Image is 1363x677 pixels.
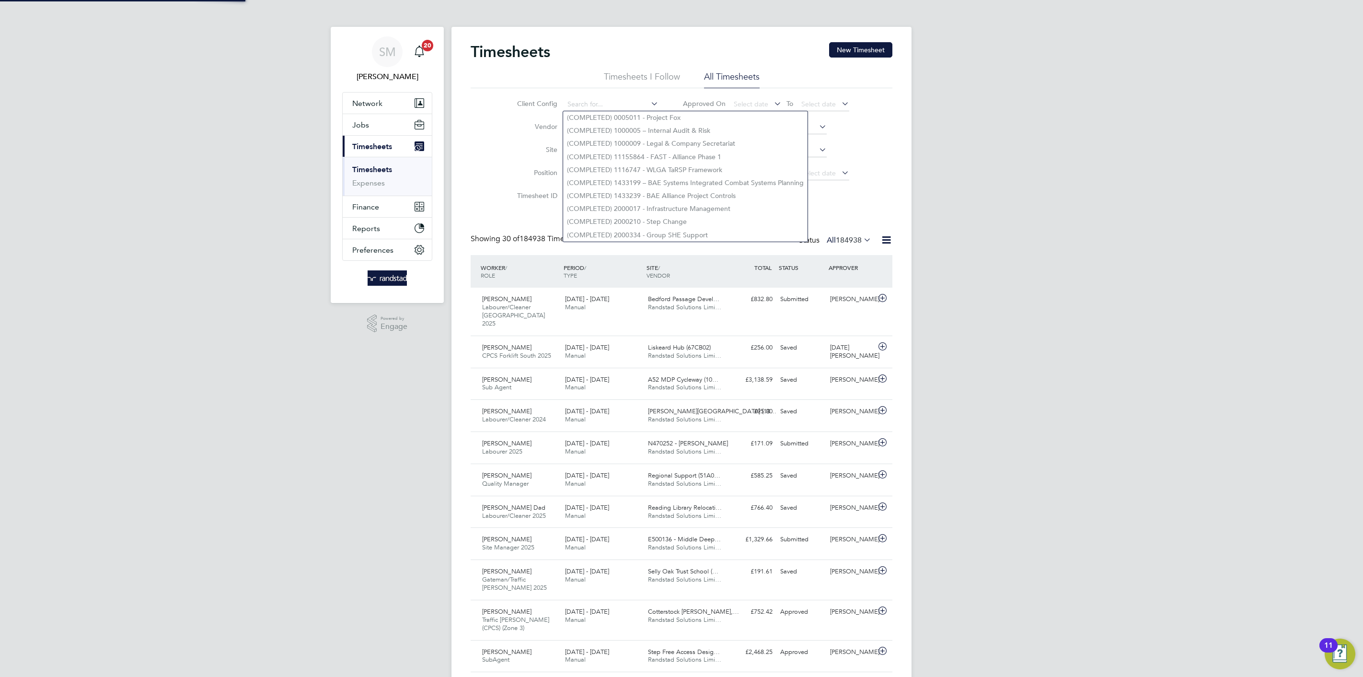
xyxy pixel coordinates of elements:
[648,512,721,520] span: Randstad Solutions Limi…
[826,468,876,484] div: [PERSON_NAME]
[648,447,721,455] span: Randstad Solutions Limi…
[565,655,586,664] span: Manual
[648,535,721,543] span: E500136 - Middle Deep…
[776,500,826,516] div: Saved
[331,27,444,303] nav: Main navigation
[727,292,776,307] div: £832.80
[734,100,768,108] span: Select date
[826,564,876,580] div: [PERSON_NAME]
[565,503,609,512] span: [DATE] - [DATE]
[505,264,507,271] span: /
[564,98,658,111] input: Search for...
[826,292,876,307] div: [PERSON_NAME]
[482,407,531,415] span: [PERSON_NAME]
[826,644,876,660] div: [PERSON_NAME]
[343,218,432,239] button: Reports
[471,234,589,244] div: Showing
[829,42,892,58] button: New Timesheet
[482,479,529,488] span: Quality Manager
[648,303,721,311] span: Randstad Solutions Limi…
[604,71,680,88] li: Timesheets I Follow
[482,447,522,455] span: Labourer 2025
[352,165,392,174] a: Timesheets
[584,264,586,271] span: /
[776,292,826,307] div: Submitted
[565,375,609,384] span: [DATE] - [DATE]
[776,468,826,484] div: Saved
[352,202,379,211] span: Finance
[352,224,380,233] span: Reports
[727,644,776,660] div: £2,468.25
[422,40,433,51] span: 20
[565,383,586,391] span: Manual
[482,439,531,447] span: [PERSON_NAME]
[1324,645,1333,658] div: 11
[482,503,545,512] span: [PERSON_NAME] Dad
[482,343,531,351] span: [PERSON_NAME]
[482,567,531,575] span: [PERSON_NAME]
[565,343,609,351] span: [DATE] - [DATE]
[648,415,721,423] span: Randstad Solutions Limi…
[826,436,876,452] div: [PERSON_NAME]
[727,340,776,356] div: £256.00
[381,323,407,331] span: Engage
[352,142,392,151] span: Timesheets
[648,567,718,575] span: Selly Oak Trust School (…
[826,500,876,516] div: [PERSON_NAME]
[565,543,586,551] span: Manual
[647,271,670,279] span: VENDOR
[482,648,531,656] span: [PERSON_NAME]
[563,111,808,124] li: (COMPLETED) 0005011 - Project Fox
[563,124,808,137] li: (COMPLETED) 1000005 – Internal Audit & Risk
[648,343,711,351] span: Liskeard Hub (67CB02)
[648,655,721,664] span: Randstad Solutions Limi…
[343,239,432,260] button: Preferences
[563,189,808,202] li: (COMPLETED) 1433239 - BAE Alliance Project Controls
[514,145,557,154] label: Site
[410,36,429,67] a: 20
[482,607,531,616] span: [PERSON_NAME]
[482,383,511,391] span: Sub Agent
[565,407,609,415] span: [DATE] - [DATE]
[565,512,586,520] span: Manual
[565,439,609,447] span: [DATE] - [DATE]
[1325,639,1355,669] button: Open Resource Center, 11 new notifications
[482,471,531,479] span: [PERSON_NAME]
[565,471,609,479] span: [DATE] - [DATE]
[352,245,393,255] span: Preferences
[502,234,520,244] span: 30 of
[565,535,609,543] span: [DATE] - [DATE]
[826,404,876,420] div: [PERSON_NAME]
[482,575,547,592] span: Gateman/Traffic [PERSON_NAME] 2025
[367,315,408,333] a: Powered byEngage
[826,259,876,276] div: APPROVER
[682,99,726,108] label: Approved On
[727,500,776,516] div: £766.40
[342,36,432,82] a: SM[PERSON_NAME]
[482,616,549,632] span: Traffic [PERSON_NAME] (CPCS) (Zone 3)
[565,479,586,488] span: Manual
[342,71,432,82] span: Scott McGlynn
[343,157,432,196] div: Timesheets
[342,270,432,286] a: Go to home page
[648,295,719,303] span: Bedford Passage Devel…
[776,604,826,620] div: Approved
[482,375,531,384] span: [PERSON_NAME]
[565,447,586,455] span: Manual
[482,351,551,360] span: CPCS Forklift South 2025
[565,607,609,616] span: [DATE] - [DATE]
[826,604,876,620] div: [PERSON_NAME]
[565,415,586,423] span: Manual
[826,340,876,364] div: [DATE][PERSON_NAME]
[648,351,721,360] span: Randstad Solutions Limi…
[648,607,739,616] span: Cotterstock [PERSON_NAME],…
[648,543,721,551] span: Randstad Solutions Limi…
[471,42,550,61] h2: Timesheets
[563,137,808,150] li: (COMPLETED) 1000009 - Legal & Company Secretariat
[648,616,721,624] span: Randstad Solutions Limi…
[826,532,876,548] div: [PERSON_NAME]
[563,229,808,242] li: (COMPLETED) 2000334 - Group SHE Support
[727,468,776,484] div: £585.25
[565,648,609,656] span: [DATE] - [DATE]
[658,264,660,271] span: /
